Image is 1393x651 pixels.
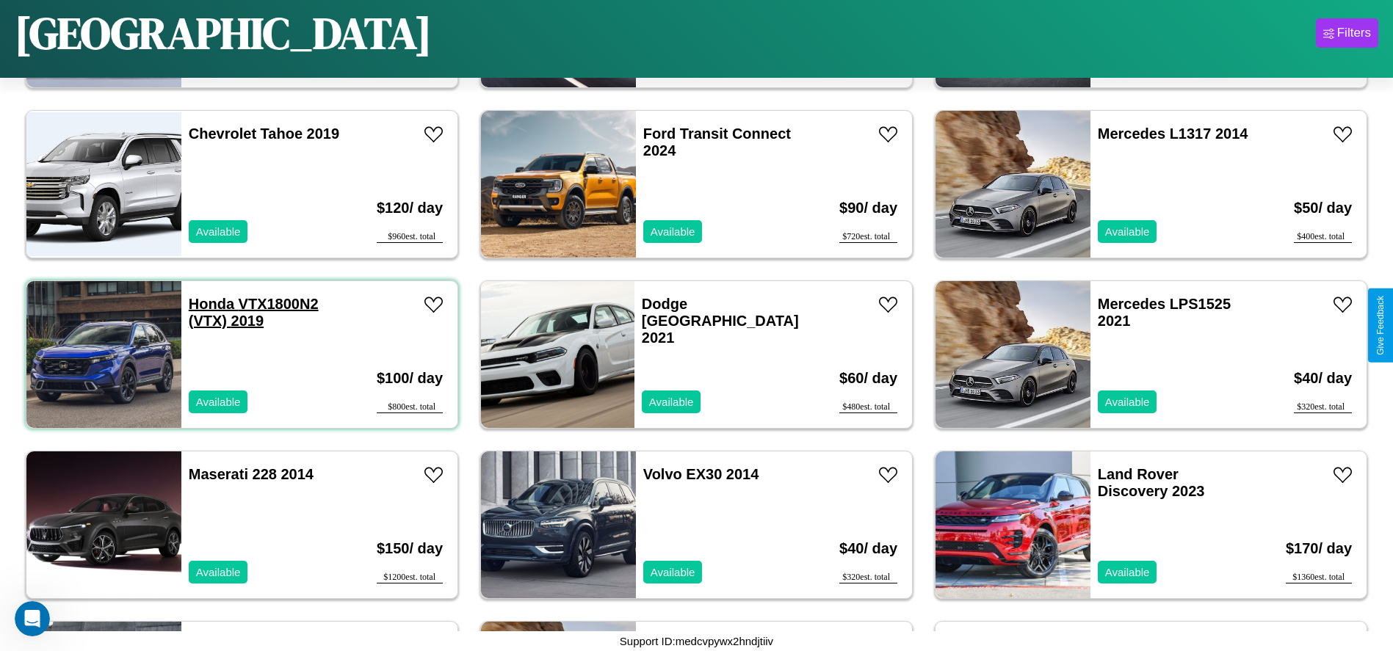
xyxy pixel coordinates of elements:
[196,392,241,412] p: Available
[1337,26,1371,40] div: Filters
[1294,355,1352,401] h3: $ 40 / day
[377,185,443,231] h3: $ 120 / day
[1375,296,1386,355] div: Give Feedback
[1286,525,1352,572] h3: $ 170 / day
[643,126,791,159] a: Ford Transit Connect 2024
[839,401,897,413] div: $ 480 est. total
[1105,562,1150,582] p: Available
[1098,296,1231,329] a: Mercedes LPS1525 2021
[651,562,695,582] p: Available
[620,631,773,651] p: Support ID: medcvpywx2hndjtiiv
[839,231,897,243] div: $ 720 est. total
[642,296,799,346] a: Dodge [GEOGRAPHIC_DATA] 2021
[377,401,443,413] div: $ 800 est. total
[1286,572,1352,583] div: $ 1360 est. total
[196,222,241,241] p: Available
[1294,231,1352,243] div: $ 400 est. total
[1098,466,1205,499] a: Land Rover Discovery 2023
[643,466,759,482] a: Volvo EX30 2014
[839,355,897,401] h3: $ 60 / day
[1098,126,1248,142] a: Mercedes L1317 2014
[1294,401,1352,413] div: $ 320 est. total
[377,572,443,583] div: $ 1200 est. total
[839,525,897,572] h3: $ 40 / day
[189,296,319,329] a: Honda VTX1800N2 (VTX) 2019
[1105,392,1150,412] p: Available
[649,392,694,412] p: Available
[1294,185,1352,231] h3: $ 50 / day
[15,3,432,63] h1: [GEOGRAPHIC_DATA]
[377,231,443,243] div: $ 960 est. total
[1316,18,1378,48] button: Filters
[377,525,443,572] h3: $ 150 / day
[196,562,241,582] p: Available
[189,466,314,482] a: Maserati 228 2014
[15,601,50,636] iframe: Intercom live chat
[839,185,897,231] h3: $ 90 / day
[1105,222,1150,241] p: Available
[651,222,695,241] p: Available
[839,572,897,583] div: $ 320 est. total
[189,126,339,142] a: Chevrolet Tahoe 2019
[377,355,443,401] h3: $ 100 / day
